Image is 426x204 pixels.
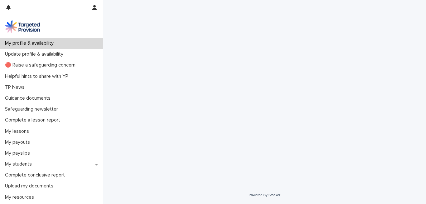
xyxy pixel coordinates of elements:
[2,106,63,112] p: Safeguarding newsletter
[2,161,37,167] p: My students
[2,128,34,134] p: My lessons
[2,95,56,101] p: Guidance documents
[2,84,30,90] p: TP News
[2,117,65,123] p: Complete a lesson report
[249,193,280,197] a: Powered By Stacker
[2,62,80,68] p: 🔴 Raise a safeguarding concern
[2,139,35,145] p: My payouts
[2,51,68,57] p: Update profile & availability
[2,194,39,200] p: My resources
[2,172,70,178] p: Complete conclusive report
[2,150,35,156] p: My payslips
[5,20,40,33] img: M5nRWzHhSzIhMunXDL62
[2,73,73,79] p: Helpful hints to share with YP
[2,183,58,189] p: Upload my documents
[2,40,59,46] p: My profile & availability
